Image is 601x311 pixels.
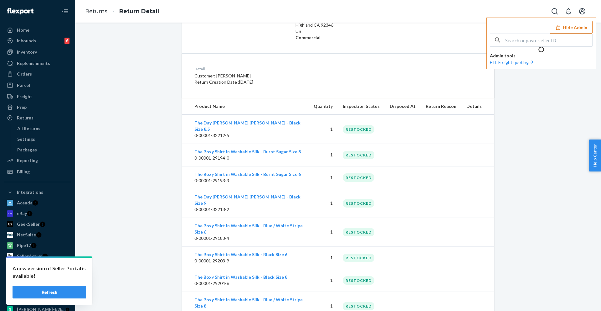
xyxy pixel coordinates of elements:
p: Highland , CA 92346 [295,22,363,28]
td: 1 [309,115,338,144]
td: 1 [309,166,338,189]
p: A new version of Seller Portal is available! [13,265,86,280]
a: The Boxy Shirt in Washable Silk - Blue / White Stripe Size 8 [194,297,303,308]
td: 1 [309,144,338,166]
a: Returns [4,113,71,123]
p: 0-00001-29183-4 [194,235,304,241]
a: Settings [14,134,72,144]
div: NetSuite [17,232,36,238]
div: Inbounds [17,38,36,44]
td: 1 [309,269,338,292]
p: 0-00001-32213-2 [194,206,304,213]
div: RESTOCKED [343,228,374,236]
a: v2-test-store-4-2025 [4,294,71,304]
button: Open Search Box [548,5,561,18]
a: Billing [4,167,71,177]
a: The Boxy Shirt in Washable Silk - Black Size 8 [194,274,287,280]
div: Acenda [17,200,33,206]
a: SellerActive [4,251,71,261]
p: Admin tools [490,53,593,59]
th: Product Name [182,98,309,115]
a: Replenishments [4,58,71,68]
button: Close Navigation [59,5,71,18]
a: The Boxy Shirt in Washable Silk - Black Size 6 [194,252,287,257]
div: RESTOCKED [343,302,374,310]
a: Packages [14,145,72,155]
a: Orders [4,69,71,79]
ol: breadcrumbs [80,2,164,21]
strong: Commercial [295,35,321,40]
a: All Returns [14,124,72,134]
a: NetSuite [4,230,71,240]
button: Open notifications [562,5,575,18]
th: Disposed At [385,98,421,115]
th: Details [461,98,494,115]
a: Inventory [4,47,71,57]
div: Integrations [17,189,43,195]
a: Parcel [4,80,71,90]
button: Integrations [4,187,71,197]
button: Hide Admin [550,21,593,34]
a: Home [4,25,71,35]
a: eBay [4,208,71,219]
a: Freight [4,92,71,102]
div: GeekSeller [17,221,40,227]
dt: Detail [194,66,367,71]
a: GeekSeller [4,219,71,229]
a: Return Detail [119,8,159,15]
a: Inbounds6 [4,36,71,46]
a: The Boxy Shirt in Washable Silk - Burnt Sugar Size 8 [194,149,301,154]
div: Freight [17,93,32,100]
button: Help Center [589,140,601,171]
div: Parcel [17,82,30,88]
div: Reporting [17,157,38,164]
a: Prep [4,102,71,112]
div: 6 [64,38,69,44]
a: b2b-test-store-10 [4,272,71,282]
a: Pipe17 [4,240,71,250]
div: Inventory [17,49,37,55]
div: RESTOCKED [343,254,374,262]
p: Return Creation Date : [DATE] [194,79,367,85]
div: Home [17,27,29,33]
div: Replenishments [17,60,50,66]
td: 1 [309,189,338,218]
div: SellerActive [17,253,42,259]
span: Support [13,4,36,10]
td: 1 [309,218,338,246]
div: RESTOCKED [343,125,374,134]
a: FTL Freight quoting [490,60,535,65]
a: The Boxy Shirt in Washable Silk - Burnt Sugar Size 6 [194,171,301,177]
div: All Returns [17,125,40,132]
p: US [295,28,363,34]
div: Orders [17,71,32,77]
div: RESTOCKED [343,173,374,182]
button: Refresh [13,286,86,298]
a: The Day [PERSON_NAME] [PERSON_NAME] - Black Size 9 [194,194,300,206]
a: deliverrmigrationbasictest [4,283,71,293]
div: Returns [17,115,33,121]
div: RESTOCKED [343,151,374,159]
div: RESTOCKED [343,199,374,208]
img: Flexport logo [7,8,33,14]
div: RESTOCKED [343,276,374,285]
p: 0-00001-29203-9 [194,258,304,264]
div: eBay [17,210,27,217]
button: Open account menu [576,5,588,18]
th: Inspection Status [338,98,385,115]
a: The Boxy Shirt in Washable Silk - Blue / White Stripe Size 6 [194,223,303,235]
div: Settings [17,136,35,142]
th: Return Reason [421,98,461,115]
th: Quantity [309,98,338,115]
div: Prep [17,104,27,110]
div: Packages [17,147,37,153]
input: Search or paste seller ID [505,34,592,46]
a: Reporting [4,155,71,166]
td: 1 [309,246,338,269]
p: 0-00001-29204-6 [194,280,304,287]
a: The Day [PERSON_NAME] [PERSON_NAME] - Black Size 8.5 [194,120,300,132]
p: 0-00001-29194-0 [194,155,304,161]
p: 0-00001-32212-5 [194,132,304,139]
p: Customer: [PERSON_NAME] [194,73,367,79]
